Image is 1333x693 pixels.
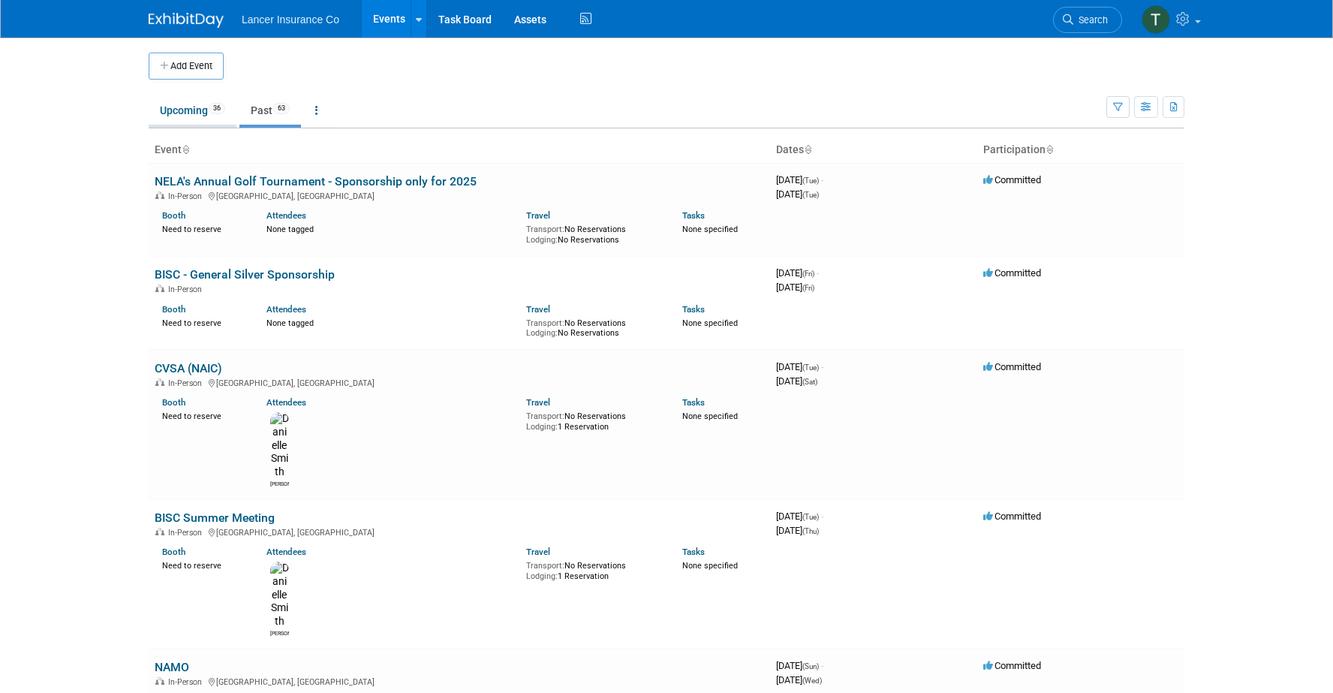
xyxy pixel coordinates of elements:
span: (Sun) [802,662,819,670]
div: [GEOGRAPHIC_DATA], [GEOGRAPHIC_DATA] [155,189,764,201]
span: - [817,267,819,279]
a: Travel [526,547,550,557]
img: ExhibitDay [149,13,224,28]
img: Danielle Smith [270,412,289,479]
a: Tasks [682,547,705,557]
span: Committed [983,267,1041,279]
a: Tasks [682,210,705,221]
div: Danielle Smith [270,628,289,637]
span: Lodging: [526,235,558,245]
div: Need to reserve [162,558,244,571]
span: In-Person [168,191,206,201]
span: [DATE] [776,674,822,685]
span: In-Person [168,378,206,388]
a: Attendees [266,547,306,557]
span: Committed [983,660,1041,671]
th: Event [149,137,770,163]
span: [DATE] [776,511,823,522]
img: In-Person Event [155,191,164,199]
span: In-Person [168,528,206,538]
span: Lodging: [526,328,558,338]
img: Terrence Forrest [1142,5,1170,34]
div: No Reservations 1 Reservation [526,408,660,432]
span: None specified [682,318,738,328]
span: Lodging: [526,571,558,581]
a: Booth [162,547,185,557]
span: (Tue) [802,191,819,199]
a: BISC Summer Meeting [155,511,275,525]
a: NAMO [155,660,189,674]
span: (Fri) [802,270,814,278]
th: Dates [770,137,977,163]
span: Committed [983,174,1041,185]
a: Booth [162,304,185,315]
span: [DATE] [776,660,823,671]
div: No Reservations No Reservations [526,315,660,339]
a: Booth [162,210,185,221]
span: (Thu) [802,527,819,535]
a: Attendees [266,397,306,408]
img: In-Person Event [155,285,164,292]
a: BISC - General Silver Sponsorship [155,267,335,282]
a: Tasks [682,304,705,315]
span: None specified [682,224,738,234]
span: Transport: [526,411,564,421]
span: Transport: [526,561,564,571]
a: Travel [526,304,550,315]
div: [GEOGRAPHIC_DATA], [GEOGRAPHIC_DATA] [155,376,764,388]
a: CVSA (NAIC) [155,361,222,375]
span: Transport: [526,318,564,328]
img: In-Person Event [155,528,164,535]
span: Committed [983,361,1041,372]
th: Participation [977,137,1184,163]
span: - [821,660,823,671]
span: - [821,361,823,372]
a: Attendees [266,304,306,315]
div: Need to reserve [162,221,244,235]
a: Sort by Participation Type [1046,143,1053,155]
span: In-Person [168,677,206,687]
span: Lodging: [526,422,558,432]
span: [DATE] [776,174,823,185]
span: (Wed) [802,676,822,685]
button: Add Event [149,53,224,80]
div: No Reservations 1 Reservation [526,558,660,581]
div: None tagged [266,315,516,329]
span: Lancer Insurance Co [242,14,339,26]
div: Danielle Smith [270,479,289,488]
div: Need to reserve [162,408,244,422]
div: [GEOGRAPHIC_DATA], [GEOGRAPHIC_DATA] [155,526,764,538]
a: Travel [526,397,550,408]
span: None specified [682,561,738,571]
a: Search [1053,7,1122,33]
span: None specified [682,411,738,421]
div: No Reservations No Reservations [526,221,660,245]
div: [GEOGRAPHIC_DATA], [GEOGRAPHIC_DATA] [155,675,764,687]
span: (Sat) [802,378,817,386]
span: (Tue) [802,176,819,185]
a: Upcoming36 [149,96,236,125]
span: [DATE] [776,267,819,279]
div: None tagged [266,221,516,235]
span: (Tue) [802,513,819,521]
span: 63 [273,103,290,114]
img: In-Person Event [155,677,164,685]
img: Danielle Smith [270,562,289,628]
a: Sort by Start Date [804,143,811,155]
a: Sort by Event Name [182,143,189,155]
a: Past63 [239,96,301,125]
span: 36 [209,103,225,114]
span: [DATE] [776,525,819,536]
span: [DATE] [776,188,819,200]
div: Need to reserve [162,315,244,329]
a: Travel [526,210,550,221]
span: Committed [983,511,1041,522]
a: Tasks [682,397,705,408]
span: - [821,511,823,522]
span: [DATE] [776,361,823,372]
span: (Fri) [802,284,814,292]
span: [DATE] [776,375,817,387]
img: In-Person Event [155,378,164,386]
span: (Tue) [802,363,819,372]
span: In-Person [168,285,206,294]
